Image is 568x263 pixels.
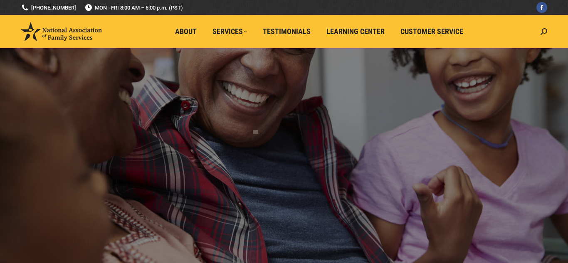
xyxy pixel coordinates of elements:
rs-layer: • Create New or Replace Outdated Documents • One Free Deed Transfer • Convenient In-Home Notariza... [298,204,539,249]
span: Testimonials [263,27,311,36]
img: National Association of Family Services [21,22,102,41]
span: Services [212,27,247,36]
a: Customer Service [395,24,469,39]
a: Testimonials [257,24,316,39]
span: MON - FRI 8:00 AM – 5:00 p.m. (PST) [84,4,183,12]
rs-layer: • No Hidden Fees • Includes All Attorney and Program Costs • Single or Married [61,203,288,248]
a: About [169,24,203,39]
a: [PHONE_NUMBER] [21,4,76,12]
span: About [175,27,197,36]
a: Learning Center [321,24,390,39]
span: Learning Center [326,27,385,36]
div: L [173,97,185,130]
span: Customer Service [400,27,463,36]
a: Facebook page opens in new window [536,2,547,13]
div: T [249,105,261,138]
